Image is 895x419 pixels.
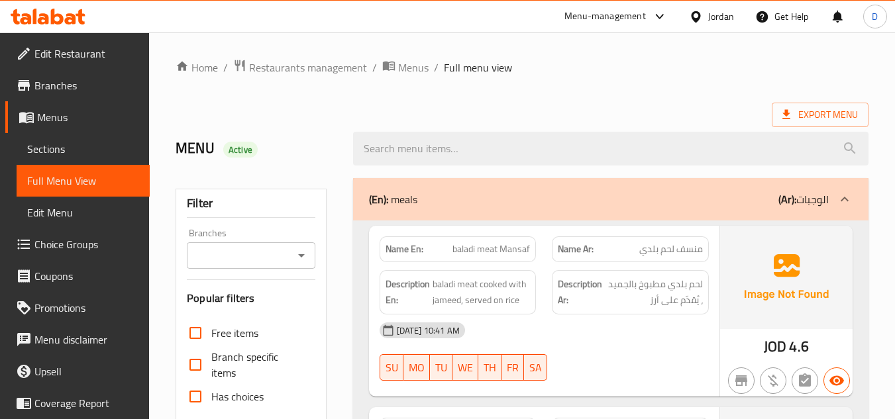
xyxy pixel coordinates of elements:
[233,59,367,76] a: Restaurants management
[720,226,853,329] img: Ae5nvW7+0k+MAAAAAElFTkSuQmCC
[872,9,878,24] span: D
[292,246,311,265] button: Open
[764,334,786,359] span: JOD
[187,291,315,306] h3: Popular filters
[782,107,858,123] span: Export Menu
[5,70,150,101] a: Branches
[176,138,337,158] h2: MENU
[778,189,796,209] b: (Ar):
[5,38,150,70] a: Edit Restaurant
[430,354,452,381] button: TU
[27,141,139,157] span: Sections
[5,324,150,355] a: Menu disclaimer
[564,9,646,24] div: Menu-management
[223,142,258,158] div: Active
[708,9,734,24] div: Jordan
[382,59,429,76] a: Menus
[5,387,150,419] a: Coverage Report
[386,242,423,256] strong: Name En:
[5,260,150,292] a: Coupons
[211,325,258,341] span: Free items
[34,363,139,379] span: Upsell
[34,77,139,93] span: Branches
[484,358,496,377] span: TH
[17,197,150,228] a: Edit Menu
[5,228,150,260] a: Choice Groups
[223,60,228,75] li: /
[501,354,524,381] button: FR
[211,389,264,404] span: Has choices
[34,395,139,411] span: Coverage Report
[452,242,530,256] span: baladi meat Mansaf
[223,144,258,156] span: Active
[34,300,139,316] span: Promotions
[452,354,478,381] button: WE
[507,358,519,377] span: FR
[5,101,150,133] a: Menus
[176,60,218,75] a: Home
[558,242,594,256] strong: Name Ar:
[392,324,465,337] span: [DATE] 10:41 AM
[37,109,139,125] span: Menus
[5,355,150,387] a: Upsell
[34,268,139,284] span: Coupons
[353,132,869,165] input: search
[372,60,377,75] li: /
[17,133,150,165] a: Sections
[529,358,542,377] span: SA
[403,354,430,381] button: MO
[34,236,139,252] span: Choice Groups
[433,276,531,308] span: baladi meat cooked with jameed, served on rice
[386,276,430,308] strong: Description En:
[458,358,473,377] span: WE
[380,354,403,381] button: SU
[778,191,829,207] p: الوجبات
[369,191,417,207] p: meals
[17,165,150,197] a: Full Menu View
[409,358,425,377] span: MO
[558,276,602,308] strong: Description Ar:
[211,349,304,381] span: Branch specific items
[187,189,315,218] div: Filter
[353,178,869,220] div: (En): meals(Ar):الوجبات
[605,276,703,308] span: لحم بلدي مطبوخ بالجميد ، يُقدّم على أرز
[398,60,429,75] span: Menus
[34,332,139,348] span: Menu disclaimer
[478,354,501,381] button: TH
[369,189,388,209] b: (En):
[27,173,139,189] span: Full Menu View
[5,292,150,324] a: Promotions
[639,242,703,256] span: منسف لحم بلدي
[760,367,786,394] button: Purchased item
[176,59,869,76] nav: breadcrumb
[789,334,808,359] span: 4.6
[27,205,139,220] span: Edit Menu
[823,367,850,394] button: Available
[524,354,547,381] button: SA
[792,367,818,394] button: Not has choices
[249,60,367,75] span: Restaurants management
[444,60,512,75] span: Full menu view
[434,60,439,75] li: /
[728,367,755,394] button: Not branch specific item
[386,358,398,377] span: SU
[435,358,447,377] span: TU
[772,103,869,127] span: Export Menu
[34,46,139,62] span: Edit Restaurant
